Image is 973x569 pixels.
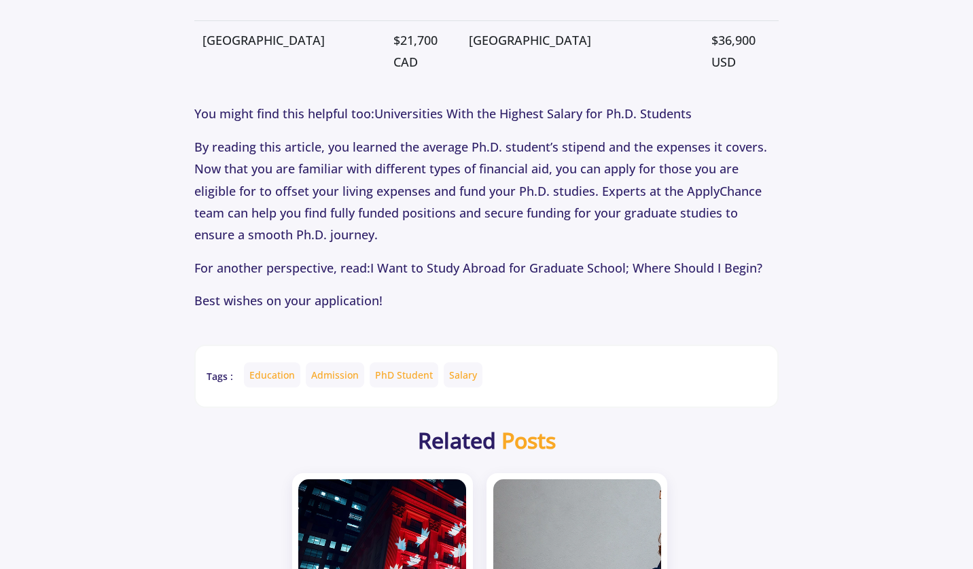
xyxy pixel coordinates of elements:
[244,362,300,387] a: Education
[711,29,771,73] p: $36,900 USD
[469,29,695,51] p: [GEOGRAPHIC_DATA]
[207,369,233,383] b: Tags :
[444,362,482,387] a: Salary
[202,29,376,51] p: [GEOGRAPHIC_DATA]
[194,257,778,279] p: For another perspective, read:
[194,136,778,246] p: By reading this article, you learned the average Ph.D. student’s stipend and the expenses it cove...
[194,103,778,124] p: You might find this helpful too:
[374,105,692,122] a: Universities With the Highest Salary for Ph.D. Students
[393,29,453,73] p: $21,700 CAD
[194,290,778,311] p: Best wishes on your application!
[501,426,556,455] b: Posts
[418,426,496,455] b: Related
[306,362,364,387] a: Admission
[370,362,438,387] a: PhD Student
[370,260,762,276] a: I Want to Study Abroad for Graduate School; Where Should I Begin?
